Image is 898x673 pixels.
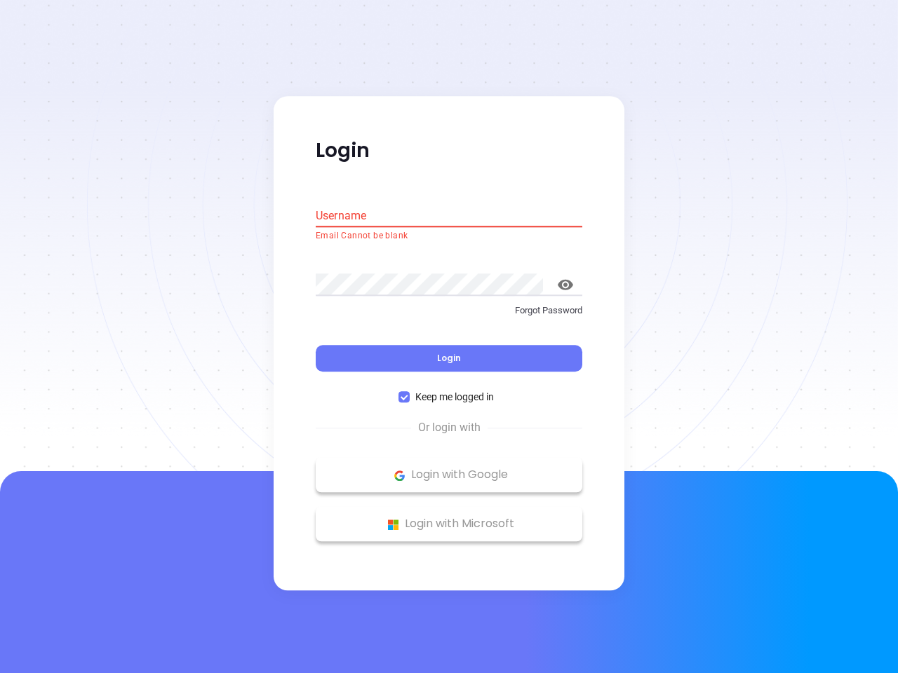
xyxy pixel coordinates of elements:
span: Or login with [411,420,488,437]
button: toggle password visibility [549,268,582,301]
p: Email Cannot be blank [316,229,582,243]
span: Login [437,353,461,365]
span: Keep me logged in [410,390,500,405]
p: Login with Google [323,465,575,486]
p: Forgot Password [316,304,582,318]
img: Microsoft Logo [384,516,402,533]
a: Forgot Password [316,304,582,329]
img: Google Logo [391,467,408,484]
p: Login with Microsoft [323,514,575,535]
button: Microsoft Logo Login with Microsoft [316,507,582,542]
button: Login [316,346,582,372]
button: Google Logo Login with Google [316,458,582,493]
p: Login [316,138,582,163]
